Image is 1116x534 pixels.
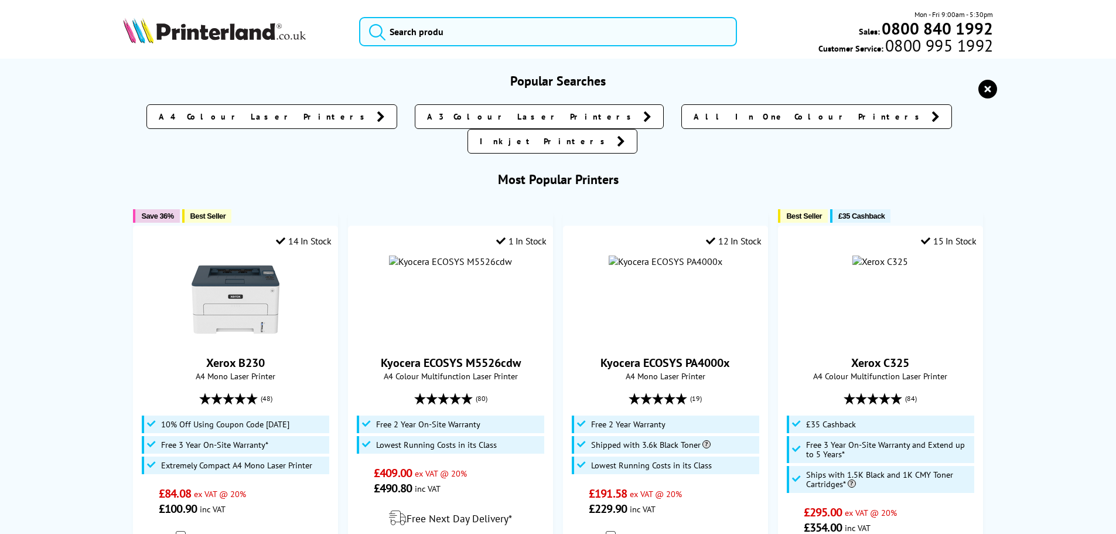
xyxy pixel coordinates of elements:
img: Xerox C325 [852,256,908,267]
span: Lowest Running Costs in its Class [376,440,497,450]
span: Extremely Compact A4 Mono Laser Printer [161,461,312,470]
span: Ships with 1.5K Black and 1K CMY Toner Cartridges* [806,470,972,489]
a: Xerox B230 [192,334,279,346]
span: £84.08 [159,486,191,501]
input: Search produ [359,17,737,46]
span: A4 Colour Multifunction Laser Printer [354,370,546,382]
a: A3 Colour Laser Printers [415,104,664,129]
span: ex VAT @ 20% [194,488,246,499]
div: 1 In Stock [496,235,547,247]
span: £409.00 [374,465,412,481]
div: 14 In Stock [276,235,331,247]
span: (84) [905,387,917,410]
button: Best Seller [182,209,232,223]
span: Save 36% [141,212,173,220]
span: Inkjet Printers [480,135,611,147]
span: Mon - Fri 9:00am - 5:30pm [914,9,993,20]
span: Sales: [859,26,880,37]
img: Printerland Logo [123,18,306,43]
span: £35 Cashback [838,212,885,220]
b: 0800 840 1992 [882,18,993,39]
button: £35 Cashback [830,209,890,223]
span: All In One Colour Printers [694,111,926,123]
span: inc VAT [415,483,441,494]
span: Customer Service: [818,40,993,54]
div: 15 In Stock [921,235,976,247]
div: 12 In Stock [706,235,761,247]
span: ex VAT @ 20% [845,507,897,518]
a: Printerland Logo [123,18,345,46]
span: £490.80 [374,481,412,496]
span: £35 Cashback [806,420,856,429]
h3: Popular Searches [123,73,994,89]
span: Best Seller [190,212,226,220]
span: (48) [261,387,272,410]
span: Free 2 Year Warranty [591,420,665,429]
span: 10% Off Using Coupon Code [DATE] [161,420,289,429]
h3: Most Popular Printers [123,171,994,188]
span: inc VAT [200,504,226,515]
span: inc VAT [630,504,656,515]
span: Free 3 Year On-Site Warranty and Extend up to 5 Years* [806,440,972,459]
a: All In One Colour Printers [681,104,952,129]
span: (80) [476,387,487,410]
span: Shipped with 3.6k Black Toner [591,440,711,450]
a: Kyocera ECOSYS PA4000x [600,355,730,370]
img: Kyocera ECOSYS PA4000x [609,256,722,267]
span: Lowest Running Costs in its Class [591,461,712,470]
a: Xerox C325 [851,355,909,370]
a: A4 Colour Laser Printers [146,104,397,129]
span: 0800 995 1992 [883,40,993,51]
a: 0800 840 1992 [880,23,993,34]
span: ex VAT @ 20% [630,488,682,499]
span: Best Seller [786,212,822,220]
img: Xerox B230 [192,256,279,343]
span: £100.90 [159,501,197,516]
span: inc VAT [845,522,871,533]
a: Xerox B230 [206,355,265,370]
button: Best Seller [778,209,828,223]
span: A4 Mono Laser Printer [569,370,761,382]
span: Free 3 Year On-Site Warranty* [161,440,268,450]
span: A4 Colour Laser Printers [159,111,371,123]
span: A3 Colour Laser Printers [427,111,637,123]
button: Save 36% [133,209,179,223]
span: A4 Mono Laser Printer [139,370,331,382]
a: Kyocera ECOSYS M5526cdw [381,355,521,370]
span: A4 Colour Multifunction Laser Printer [784,370,976,382]
span: (19) [690,387,702,410]
a: Inkjet Printers [467,129,637,154]
span: £295.00 [804,505,842,520]
span: Free 2 Year On-Site Warranty [376,420,480,429]
span: £229.90 [589,501,627,516]
img: Kyocera ECOSYS M5526cdw [389,256,512,267]
span: ex VAT @ 20% [415,468,467,479]
span: £191.58 [589,486,627,501]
